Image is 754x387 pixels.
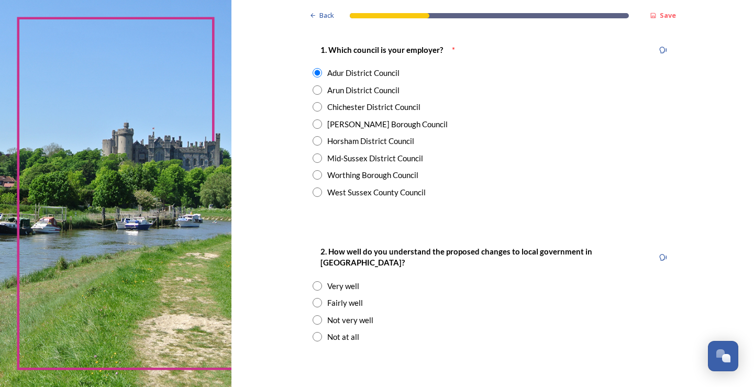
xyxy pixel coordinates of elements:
strong: 1. Which council is your employer? [320,45,443,54]
div: Not very well [327,314,373,326]
strong: Save [660,10,676,20]
div: West Sussex County Council [327,186,426,198]
div: Not at all [327,331,359,343]
div: [PERSON_NAME] Borough Council [327,118,448,130]
div: Fairly well [327,297,363,309]
div: Worthing Borough Council [327,169,418,181]
span: Back [319,10,334,20]
div: Horsham District Council [327,135,414,147]
button: Open Chat [708,341,738,371]
div: Mid-Sussex District Council [327,152,423,164]
div: Chichester District Council [327,101,420,113]
div: Arun District Council [327,84,400,96]
strong: 2. How well do you understand the proposed changes to local government in [GEOGRAPHIC_DATA]? [320,247,594,267]
div: Adur District Council [327,67,400,79]
div: Very well [327,280,359,292]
